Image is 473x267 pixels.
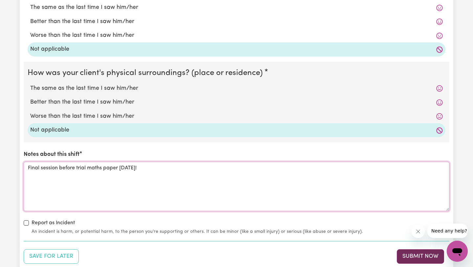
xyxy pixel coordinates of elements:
[30,126,443,134] label: Not applicable
[30,84,443,93] label: The same as the last time I saw him/her
[30,45,443,54] label: Not applicable
[30,98,443,107] label: Better than the last time I saw him/her
[427,224,468,238] iframe: Message from company
[30,112,443,121] label: Worse than the last time I saw him/her
[447,241,468,262] iframe: Button to launch messaging window
[30,17,443,26] label: Better than the last time I saw him/her
[32,219,75,227] label: Report as Incident
[412,225,425,238] iframe: Close message
[24,150,79,159] label: Notes about this shift
[32,228,449,235] small: An incident is harm, or potential harm, to the person you're supporting or others. It can be mino...
[30,3,443,12] label: The same as the last time I saw him/her
[24,249,79,264] button: Save your job report
[397,249,444,264] button: Submit your job report
[28,67,265,79] legend: How was your client's physical surroundings? (place or residence)
[30,31,443,40] label: Worse than the last time I saw him/her
[24,162,449,211] textarea: Final session before trial maths paper [DATE]!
